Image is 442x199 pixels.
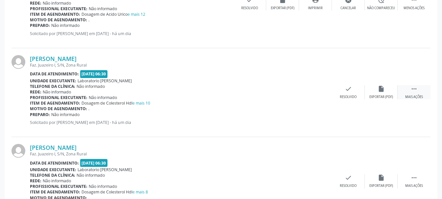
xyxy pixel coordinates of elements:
[378,174,385,181] i: insert_drive_file
[128,11,145,17] a: e mais 12
[340,184,357,188] div: Resolvido
[30,78,76,84] b: Unidade executante:
[30,151,332,157] div: Faz. Juazeiro I, S/N, Zona Rural
[80,70,108,78] span: [DATE] 06:30
[77,172,105,178] span: Não informado
[405,95,423,99] div: Mais ações
[51,23,80,28] span: Não informado
[30,23,50,28] b: Preparo:
[30,144,77,151] a: [PERSON_NAME]
[378,85,385,92] i: insert_drive_file
[410,174,418,181] i: 
[404,6,425,10] div: Menos ações
[30,178,41,184] b: Rede:
[51,112,80,117] span: Não informado
[78,78,132,84] span: Laboratorio [PERSON_NAME]
[12,55,25,69] img: img
[30,89,41,95] b: Rede:
[81,189,148,195] span: Dosagem de Colesterol Hdl
[410,85,418,92] i: 
[30,112,50,117] b: Preparo:
[78,167,132,172] span: Laboratorio [PERSON_NAME]
[30,0,41,6] b: Rede:
[30,55,77,62] a: [PERSON_NAME]
[30,17,87,23] b: Motivo de agendamento:
[308,6,323,10] div: Imprimir
[30,62,332,68] div: Faz. Juazeiro I, S/N, Zona Rural
[345,85,352,92] i: check
[30,189,80,195] b: Item de agendamento:
[30,6,87,11] b: Profissional executante:
[30,184,87,189] b: Profissional executante:
[30,11,80,17] b: Item de agendamento:
[30,31,233,36] p: Solicitado por [PERSON_NAME] em [DATE] - há um dia
[89,184,117,189] span: Não informado
[30,120,332,125] p: Solicitado por [PERSON_NAME] em [DATE] - há um dia
[43,0,71,6] span: Não informado
[30,84,75,89] b: Telefone da clínica:
[30,172,75,178] b: Telefone da clínica:
[30,160,79,166] b: Data de atendimento:
[12,144,25,158] img: img
[367,6,395,10] div: Não compareceu
[43,89,71,95] span: Não informado
[89,6,117,11] span: Não informado
[405,184,423,188] div: Mais ações
[345,174,352,181] i: check
[30,100,80,106] b: Item de agendamento:
[369,95,393,99] div: Exportar (PDF)
[30,106,87,111] b: Motivo de agendamento:
[30,167,76,172] b: Unidade executante:
[88,17,89,23] span: .
[241,6,258,10] div: Resolvido
[271,6,294,10] div: Exportar (PDF)
[77,84,105,89] span: Não informado
[30,95,87,100] b: Profissional executante:
[340,95,357,99] div: Resolvido
[80,159,108,167] span: [DATE] 06:30
[369,184,393,188] div: Exportar (PDF)
[81,11,145,17] span: Dosagem de Acido Urico
[132,100,150,106] a: e mais 10
[43,178,71,184] span: Não informado
[88,106,89,111] span: .
[81,100,150,106] span: Dosagem de Colesterol Hdl
[132,189,148,195] a: e mais 8
[89,95,117,100] span: Não informado
[30,71,79,77] b: Data de atendimento:
[340,6,356,10] div: Cancelar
